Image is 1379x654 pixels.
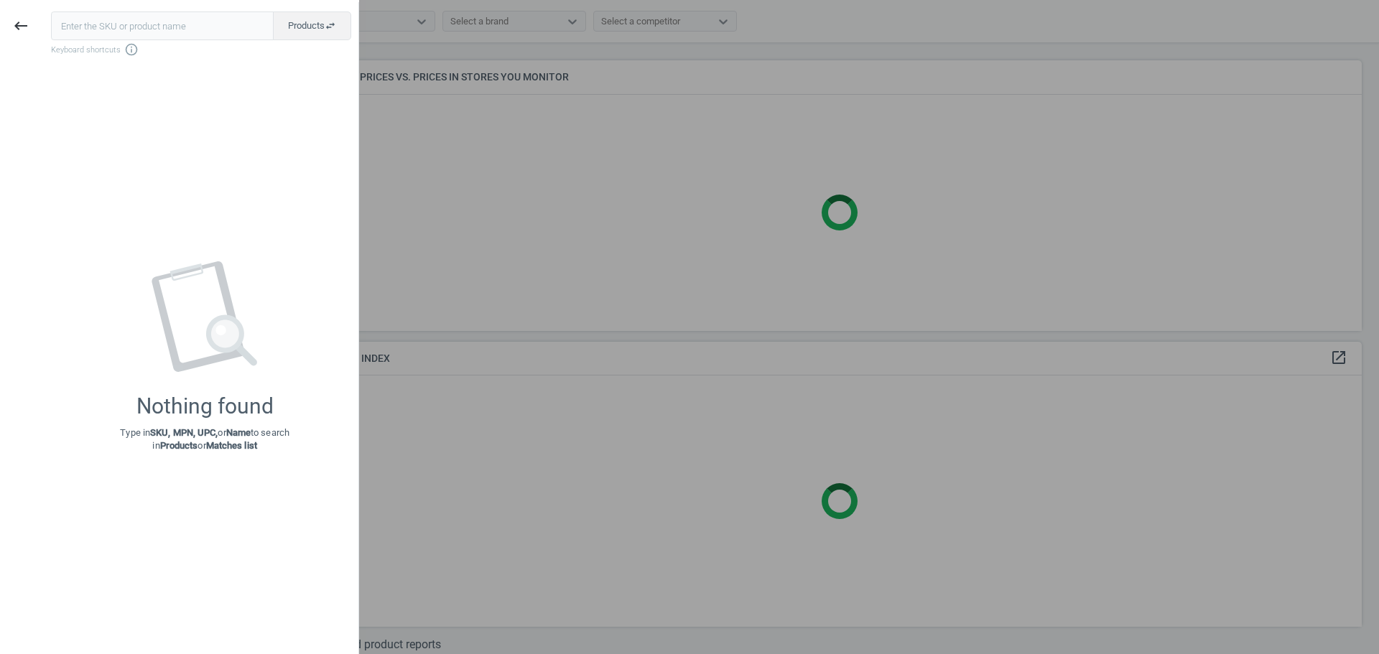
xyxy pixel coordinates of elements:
button: keyboard_backspace [4,9,37,43]
button: Productsswap_horiz [273,11,351,40]
p: Type in or to search in or [120,426,289,452]
strong: Matches list [206,440,257,451]
div: Nothing found [136,393,274,419]
span: Keyboard shortcuts [51,42,351,57]
strong: Products [160,440,198,451]
i: keyboard_backspace [12,17,29,34]
i: info_outline [124,42,139,57]
input: Enter the SKU or product name [51,11,274,40]
strong: SKU, MPN, UPC, [150,427,218,438]
strong: Name [226,427,251,438]
i: swap_horiz [325,20,336,32]
span: Products [288,19,336,32]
